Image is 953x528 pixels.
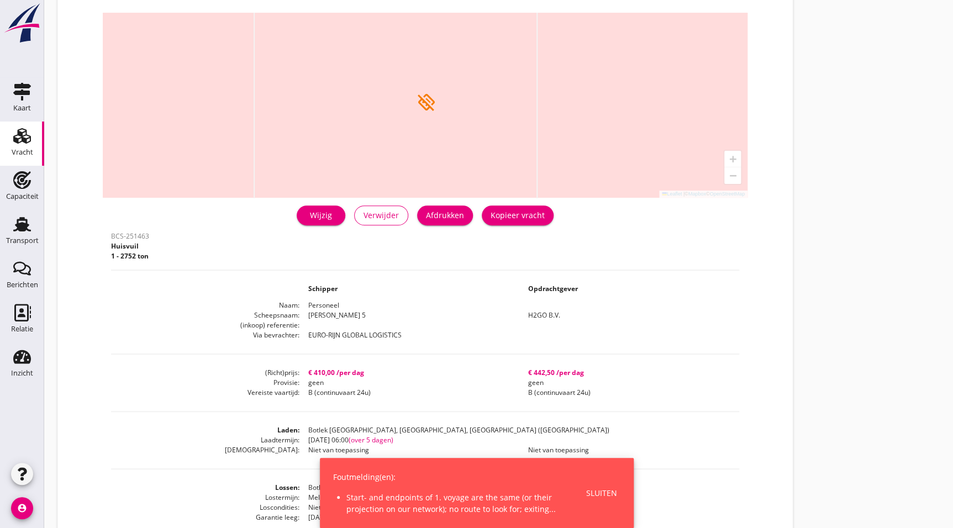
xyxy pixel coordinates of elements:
[11,325,33,332] div: Relatie
[111,503,299,513] dt: Loscondities
[354,205,408,225] button: Verwijder
[299,445,519,455] dd: Niet van toepassing
[111,388,299,398] dt: Vereiste vaartijd
[482,205,554,225] button: Kopieer vracht
[299,330,519,340] dd: EURO-RIJN GLOBAL LOGISTICS
[491,209,545,221] div: Kopieer vracht
[111,320,299,330] dt: (inkoop) referentie
[724,167,741,184] a: Zoom out
[586,487,617,499] div: Sluiten
[333,471,560,483] p: Foutmelding(en):
[729,152,736,166] span: +
[111,513,299,522] dt: Garantie leeg
[709,191,745,197] a: OpenStreetMap
[6,237,39,244] div: Transport
[299,483,739,493] dd: Botlek [GEOGRAPHIC_DATA], [GEOGRAPHIC_DATA], [GEOGRAPHIC_DATA] ([GEOGRAPHIC_DATA])
[111,300,299,310] dt: Naam
[299,503,519,513] dd: Niet van toepassing
[349,435,393,445] span: (over 5 dagen)
[519,445,739,455] dd: Niet van toepassing
[13,104,31,112] div: Kaart
[299,513,519,522] dd: [DATE] 12:00
[7,281,38,288] div: Berichten
[299,310,519,320] dd: [PERSON_NAME] 5
[688,191,706,197] a: Mapbox
[364,209,399,221] div: Verwijder
[6,193,39,200] div: Capaciteit
[299,388,519,398] dd: B (continuvaart 24u)
[2,3,42,44] img: logo-small.a267ee39.svg
[683,191,685,197] span: |
[299,493,739,503] dd: Melden bij aankomst
[111,445,299,455] dt: [DEMOGRAPHIC_DATA]
[111,493,299,503] dt: Lostermijn
[519,284,739,294] dd: Opdrachtgever
[111,330,299,340] dt: Via bevrachter
[299,300,739,310] dd: Personeel
[299,425,739,435] dd: Botlek [GEOGRAPHIC_DATA], [GEOGRAPHIC_DATA], [GEOGRAPHIC_DATA] ([GEOGRAPHIC_DATA])
[12,149,33,156] div: Vracht
[111,483,299,493] dt: Lossen
[299,435,739,445] dd: [DATE] 06:00
[11,497,33,519] i: account_circle
[111,231,149,241] span: BCS-251463
[729,168,736,182] span: −
[346,492,560,515] li: Start- and endpoints of 1. voyage are the same (or their projection on our network); no route to ...
[662,191,682,197] a: Leaflet
[583,484,620,502] button: Sluiten
[299,378,519,388] dd: geen
[306,209,336,221] div: Wijzig
[659,191,747,198] div: © ©
[724,151,741,167] a: Zoom in
[297,205,345,225] a: Wijzig
[11,369,33,377] div: Inzicht
[519,368,739,378] dd: € 442,50 /per dag
[519,388,739,398] dd: B (continuvaart 24u)
[111,251,149,261] p: 1 - 2752 ton
[299,368,519,378] dd: € 410,00 /per dag
[111,368,299,378] dt: (Richt)prijs
[426,209,464,221] div: Afdrukken
[111,378,299,388] dt: Provisie
[111,425,299,435] dt: Laden
[519,378,739,388] dd: geen
[111,241,139,251] span: Huisvuil
[417,205,473,225] button: Afdrukken
[519,310,739,320] dd: H2GO B.V.
[111,310,299,320] dt: Scheepsnaam
[111,435,299,445] dt: Laadtermijn
[299,284,519,294] dd: Schipper
[416,92,436,112] i: directions_off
